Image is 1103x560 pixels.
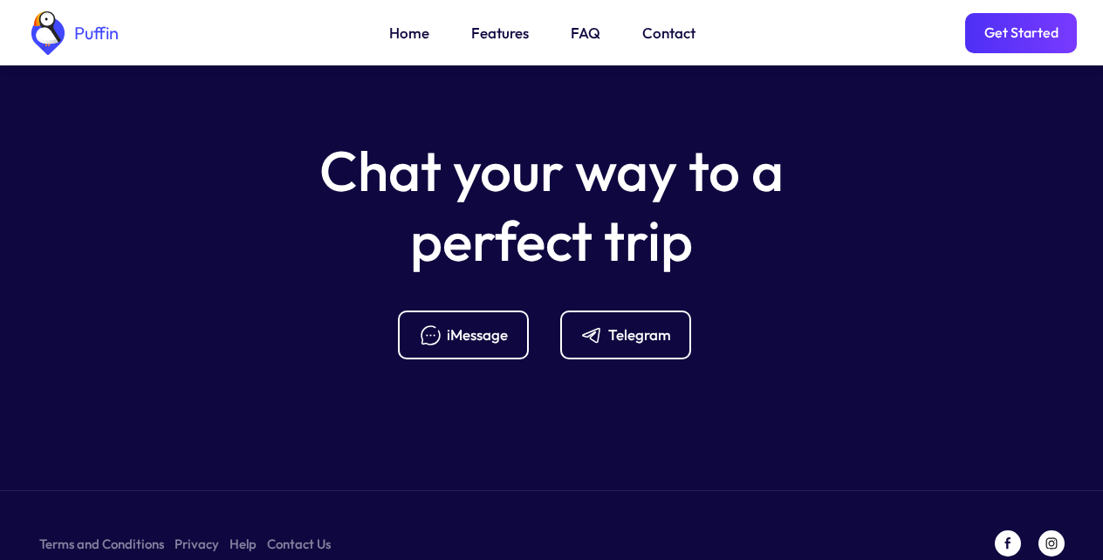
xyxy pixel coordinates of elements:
[642,22,695,44] a: Contact
[70,24,119,42] div: Puffin
[608,325,671,345] div: Telegram
[230,533,257,555] a: Help
[447,325,508,345] div: iMessage
[39,533,164,555] a: Terms and Conditions
[571,22,600,44] a: FAQ
[175,533,219,555] a: Privacy
[267,533,331,555] a: Contact Us
[471,22,529,44] a: Features
[290,136,813,276] h5: Chat your way to a perfect trip
[965,13,1077,53] a: Get Started
[398,311,543,359] a: iMessage
[26,11,119,55] a: home
[389,22,429,44] a: Home
[560,311,705,359] a: Telegram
